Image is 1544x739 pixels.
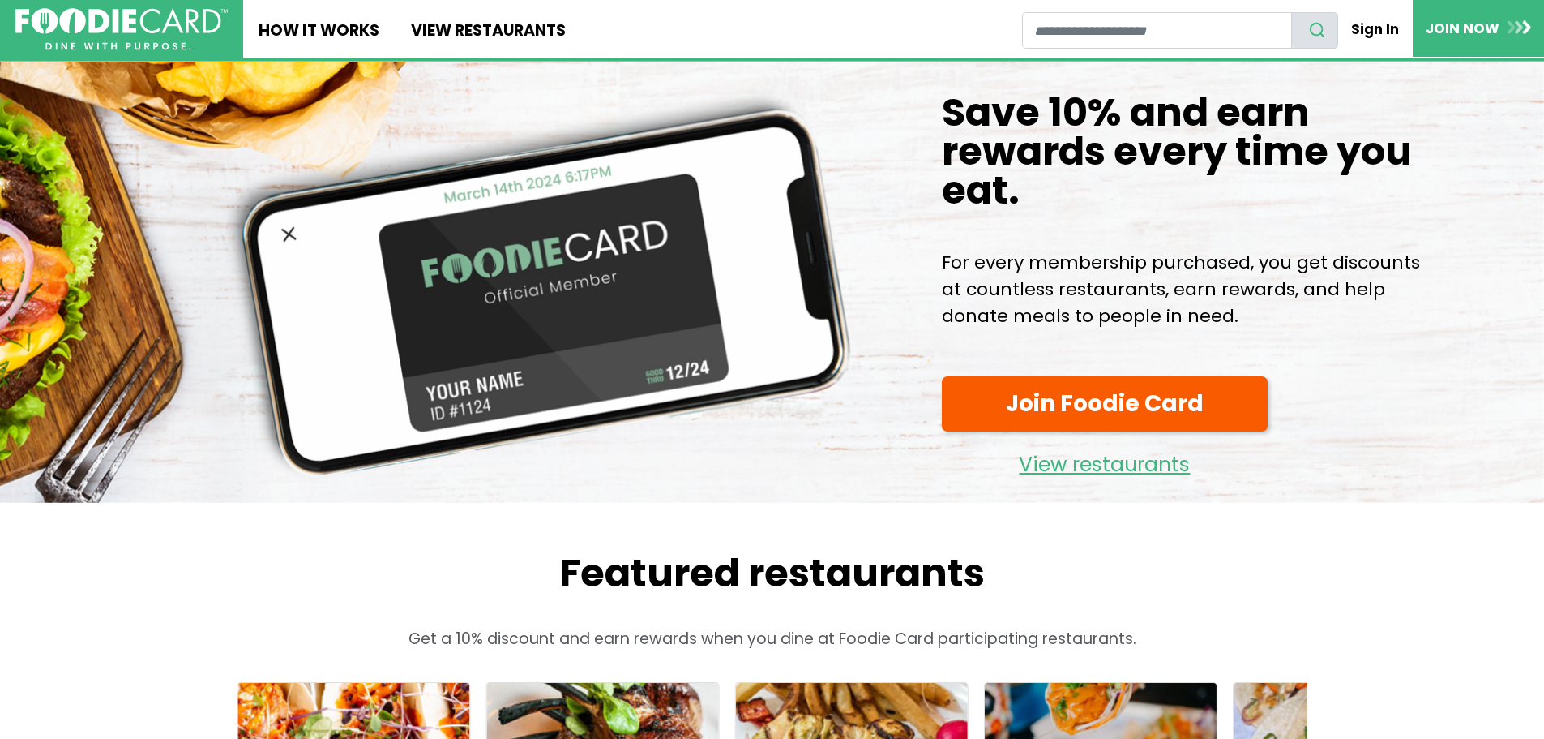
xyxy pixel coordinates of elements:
a: Join Foodie Card [942,376,1268,432]
button: search [1291,12,1338,49]
a: Sign In [1338,11,1413,47]
p: For every membership purchased, you get discounts at countless restaurants, earn rewards, and hel... [942,249,1420,329]
a: View restaurants [942,440,1268,481]
img: FoodieCard; Eat, Drink, Save, Donate [15,8,228,51]
input: restaurant search [1022,12,1292,49]
h1: Save 10% and earn rewards every time you eat. [942,93,1420,210]
h2: Featured restaurants [205,550,1340,597]
p: Get a 10% discount and earn rewards when you dine at Foodie Card participating restaurants. [205,628,1340,651]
